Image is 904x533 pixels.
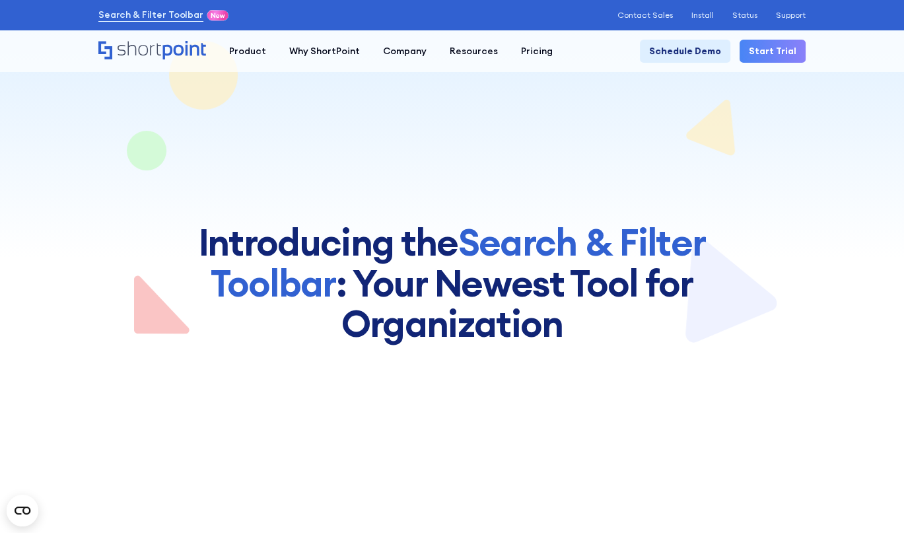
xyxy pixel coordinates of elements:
[211,219,705,306] span: Search & Filter Toolbar
[691,11,714,20] a: Install
[277,40,371,63] a: Why ShortPoint
[521,44,553,58] div: Pricing
[371,40,438,63] a: Company
[740,40,806,63] a: Start Trial
[667,380,904,533] iframe: Chat Widget
[732,11,757,20] a: Status
[450,44,498,58] div: Resources
[640,40,730,63] a: Schedule Demo
[776,11,806,20] a: Support
[383,44,427,58] div: Company
[289,44,360,58] div: Why ShortPoint
[98,8,203,22] a: Search & Filter Toolbar
[217,40,277,63] a: Product
[617,11,673,20] a: Contact Sales
[98,41,206,61] a: Home
[175,222,730,344] h1: Introducing the : Your Newest Too﻿l for Organization
[229,44,266,58] div: Product
[7,495,38,526] button: Open CMP widget
[438,40,509,63] a: Resources
[509,40,564,63] a: Pricing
